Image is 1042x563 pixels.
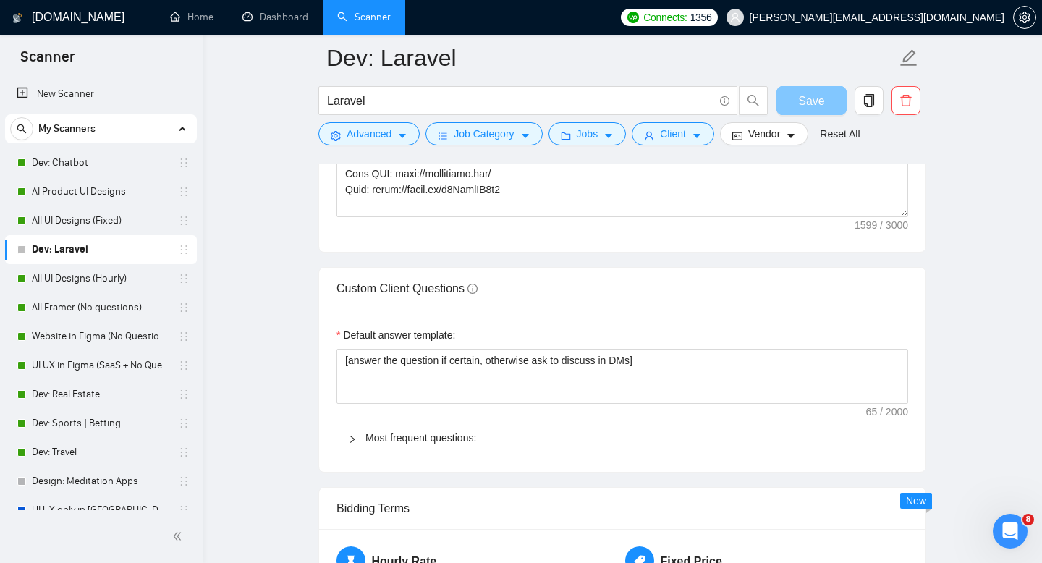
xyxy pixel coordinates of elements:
span: holder [178,360,190,371]
span: holder [178,418,190,429]
span: holder [178,504,190,516]
a: Design: Meditation Apps [32,467,169,496]
a: setting [1013,12,1036,23]
span: holder [178,475,190,487]
span: user [644,130,654,141]
span: holder [178,273,190,284]
span: caret-down [692,130,702,141]
span: holder [178,302,190,313]
span: Job Category [454,126,514,142]
li: New Scanner [5,80,197,109]
span: caret-down [520,130,530,141]
a: homeHome [170,11,213,23]
span: caret-down [603,130,614,141]
div: Bidding Terms [336,488,908,529]
span: 1356 [690,9,712,25]
div: Most frequent questions: [336,421,908,454]
span: search [740,94,767,107]
input: Search Freelance Jobs... [327,92,713,110]
span: setting [331,130,341,141]
button: setting [1013,6,1036,29]
span: search [11,124,33,134]
span: holder [178,244,190,255]
a: New Scanner [17,80,185,109]
span: caret-down [397,130,407,141]
span: New [906,495,926,507]
button: search [10,117,33,140]
button: settingAdvancedcaret-down [318,122,420,145]
a: Website in Figma (No Questions) [32,322,169,351]
span: Save [798,92,824,110]
span: holder [178,389,190,400]
button: copy [855,86,884,115]
a: All Framer (No questions) [32,293,169,322]
span: holder [178,157,190,169]
textarea: Default answer template: [336,349,908,404]
a: Dev: Laravel [32,235,169,264]
span: holder [178,446,190,458]
span: bars [438,130,448,141]
span: right [348,435,357,444]
span: info-circle [467,284,478,294]
a: Reset All [820,126,860,142]
button: delete [891,86,920,115]
span: Scanner [9,46,86,77]
a: AI Product UI Designs [32,177,169,206]
span: holder [178,331,190,342]
span: 8 [1022,514,1034,525]
span: holder [178,215,190,227]
span: delete [892,94,920,107]
a: searchScanner [337,11,391,23]
span: caret-down [786,130,796,141]
img: logo [12,7,22,30]
button: search [739,86,768,115]
span: Jobs [577,126,598,142]
input: Scanner name... [326,40,897,76]
span: info-circle [720,96,729,106]
span: setting [1014,12,1035,23]
a: UI UX in Figma (SaaS + No Questions) [32,351,169,380]
a: Dev: Real Estate [32,380,169,409]
span: Client [660,126,686,142]
button: userClientcaret-down [632,122,714,145]
span: user [730,12,740,22]
iframe: Intercom live chat [993,514,1028,549]
a: All UI Designs (Hourly) [32,264,169,293]
button: idcardVendorcaret-down [720,122,808,145]
span: edit [899,48,918,67]
label: Default answer template: [336,327,455,343]
a: Dev: Chatbot [32,148,169,177]
a: Dev: Sports | Betting [32,409,169,438]
button: barsJob Categorycaret-down [425,122,542,145]
span: Advanced [347,126,391,142]
a: UI UX only in [GEOGRAPHIC_DATA] [32,496,169,525]
a: All UI Designs (Fixed) [32,206,169,235]
a: Dev: Travel [32,438,169,467]
span: My Scanners [38,114,96,143]
span: holder [178,186,190,198]
span: idcard [732,130,742,141]
span: Custom Client Questions [336,282,478,295]
a: dashboardDashboard [242,11,308,23]
span: double-left [172,529,187,543]
span: folder [561,130,571,141]
button: Save [776,86,847,115]
a: Most frequent questions: [365,432,476,444]
button: folderJobscaret-down [548,122,627,145]
img: upwork-logo.png [627,12,639,23]
span: Vendor [748,126,780,142]
span: Connects: [643,9,687,25]
span: copy [855,94,883,107]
